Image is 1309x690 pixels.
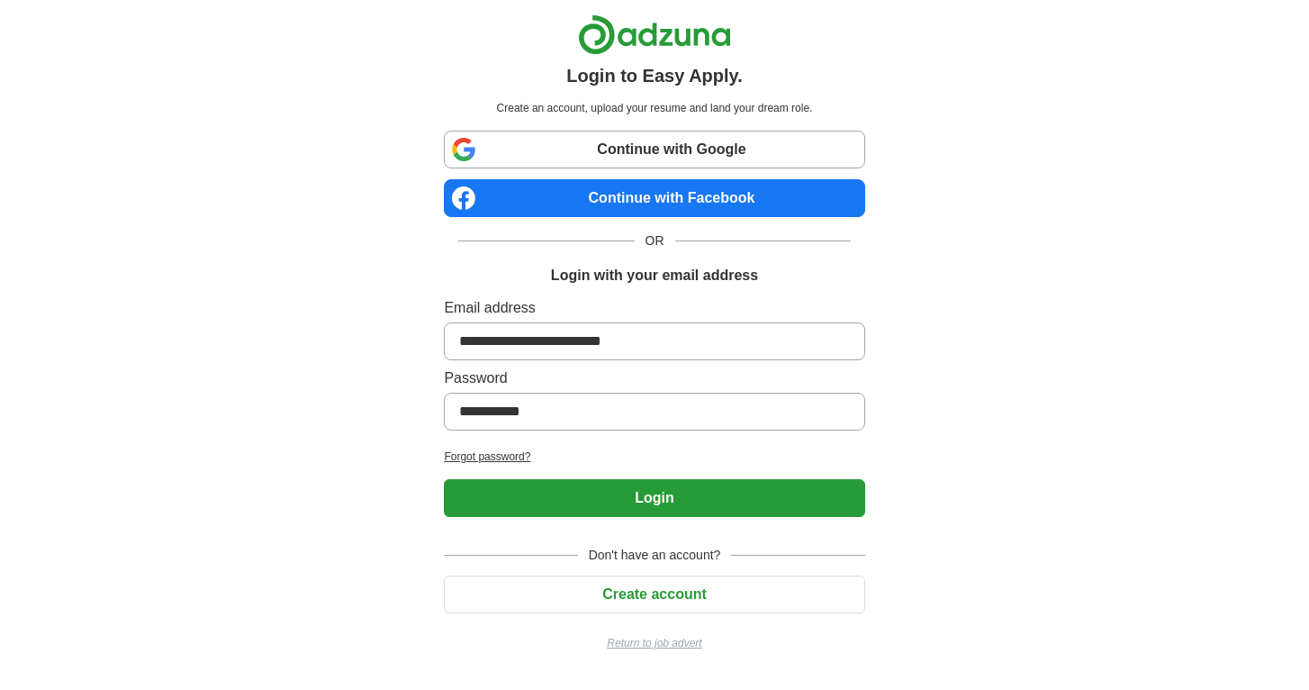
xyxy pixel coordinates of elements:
a: Continue with Google [444,131,864,168]
a: Continue with Facebook [444,179,864,217]
label: Password [444,368,864,389]
span: Don't have an account? [578,546,732,565]
button: Login [444,479,864,517]
label: Email address [444,297,864,319]
a: Create account [444,586,864,602]
p: Create an account, upload your resume and land your dream role. [447,100,861,116]
a: Return to job advert [444,635,864,651]
h1: Login with your email address [551,265,758,286]
h1: Login to Easy Apply. [566,62,743,89]
img: Adzuna logo [578,14,731,55]
button: Create account [444,576,864,613]
a: Forgot password? [444,449,864,465]
span: OR [635,232,675,250]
